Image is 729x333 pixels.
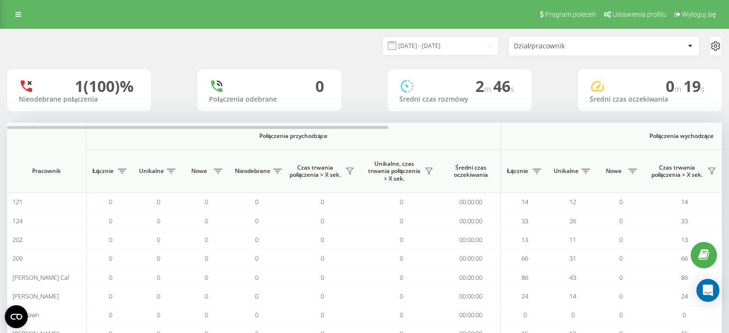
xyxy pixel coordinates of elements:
span: 0 [321,292,324,300]
td: 00:00:00 [441,306,501,324]
div: 1 (100)% [75,77,134,95]
span: 209 [12,254,23,263]
span: 0 [619,254,623,263]
span: 43 [569,273,576,282]
span: 0 [109,254,112,263]
span: 0 [321,310,324,319]
span: 0 [400,197,403,206]
span: 0 [205,254,208,263]
span: 0 [619,235,623,244]
span: 0 [321,254,324,263]
span: 0 [205,217,208,225]
span: m [484,84,493,94]
span: Połączenia przychodzące [111,132,475,140]
span: 0 [321,197,324,206]
div: Open Intercom Messenger [696,279,719,302]
span: 86 [521,273,528,282]
span: 0 [400,292,403,300]
span: Łącznie [91,167,115,175]
div: Średni czas rozmówy [399,95,520,103]
span: 0 [619,197,623,206]
span: Pracownik [15,167,78,175]
span: 0 [400,217,403,225]
span: 86 [681,273,688,282]
span: 0 [400,310,403,319]
span: 0 [205,273,208,282]
span: 0 [109,310,112,319]
span: 0 [157,235,160,244]
span: 0 [255,310,258,319]
span: 0 [321,235,324,244]
td: 00:00:00 [441,193,501,211]
span: s [510,84,514,94]
span: 0 [619,292,623,300]
span: 0 [255,254,258,263]
span: 66 [681,254,688,263]
span: 0 [523,310,527,319]
span: 0 [205,197,208,206]
span: [PERSON_NAME] Cal [12,273,69,282]
span: 0 [619,273,623,282]
span: 12 [569,197,576,206]
td: 00:00:00 [441,230,501,249]
span: 14 [521,197,528,206]
span: 0 [400,235,403,244]
div: Średni czas oczekiwania [590,95,710,103]
span: Czas trwania połączenia > X sek. [288,164,343,179]
td: 00:00:00 [441,287,501,306]
button: Open CMP widget [5,305,28,328]
span: 14 [681,197,688,206]
td: 00:00:00 [441,211,501,230]
span: 0 [109,292,112,300]
span: 124 [12,217,23,225]
span: 24 [521,292,528,300]
span: 0 [255,217,258,225]
span: 0 [255,197,258,206]
span: 121 [12,197,23,206]
span: 0 [619,310,623,319]
span: Unikalne, czas trwania połączenia > X sek. [367,160,422,183]
span: 66 [521,254,528,263]
div: Dział/pracownik [514,42,628,50]
span: 0 [157,197,160,206]
span: Nowe [187,167,211,175]
span: 13 [681,235,688,244]
span: 0 [157,217,160,225]
span: Nowe [602,167,625,175]
span: 24 [681,292,688,300]
span: 0 [255,235,258,244]
span: [PERSON_NAME] [12,292,59,300]
td: 00:00:00 [441,249,501,268]
span: 2 [475,76,493,96]
span: 0 [157,254,160,263]
span: 0 [109,217,112,225]
span: 0 [666,76,683,96]
span: 13 [521,235,528,244]
span: Program poleceń [545,11,596,18]
span: 0 [205,235,208,244]
span: 0 [400,254,403,263]
span: Łącznie [506,167,530,175]
span: Wyloguj się [682,11,716,18]
span: Unikalne [139,167,164,175]
span: 0 [571,310,575,319]
span: 0 [109,235,112,244]
div: 0 [315,77,324,95]
span: 33 [681,217,688,225]
span: 46 [493,76,514,96]
div: Połączenia odebrane [209,95,330,103]
span: 26 [569,217,576,225]
span: s [701,84,705,94]
span: 0 [321,217,324,225]
span: 33 [521,217,528,225]
span: Nieodebrane [235,167,270,175]
span: Czas trwania połączenia > X sek. [649,164,705,179]
span: 11 [569,235,576,244]
span: 19 [683,76,705,96]
span: 14 [569,292,576,300]
span: 0 [109,273,112,282]
span: Średni czas oczekiwania [448,164,493,179]
span: 0 [255,292,258,300]
span: 0 [683,310,686,319]
span: 0 [205,292,208,300]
